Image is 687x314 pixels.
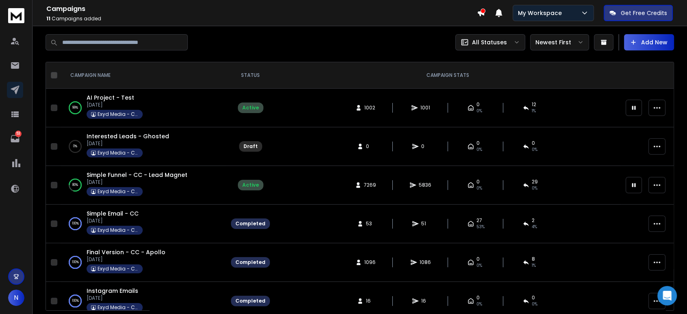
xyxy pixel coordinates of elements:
span: 1 % [532,108,536,114]
div: Completed [235,220,265,227]
span: 0 % [532,301,537,307]
p: 53 [15,131,22,137]
span: 0% [476,108,482,114]
a: Final Version - CC - Apollo [87,248,165,256]
span: 0 % [532,185,537,192]
span: 0 [532,294,535,301]
p: [DATE] [87,256,165,263]
span: 1001 [420,105,430,111]
a: 53 [7,131,23,147]
th: CAMPAIGN STATS [275,62,621,89]
span: 29 [532,179,538,185]
span: 0% [476,262,482,269]
div: Active [242,182,259,188]
td: 100%Final Version - CC - Apollo[DATE]Exyd Media - Commercial Cleaning [61,243,226,282]
p: My Workspace [518,9,565,17]
p: Exyd Media - Commercial Cleaning [98,227,138,233]
td: 100%Simple Email - CC[DATE]Exyd Media - Commercial Cleaning [61,205,226,243]
span: 11 [46,15,50,22]
span: 1002 [364,105,375,111]
p: Exyd Media - Commercial Cleaning [98,304,138,311]
span: 1 % [532,262,536,269]
p: All Statuses [472,38,507,46]
span: 4 % [532,224,537,230]
span: 0 [476,294,480,301]
span: 53 [366,220,374,227]
button: Add New [624,34,674,50]
button: N [8,290,24,306]
div: Completed [235,298,265,304]
p: [DATE] [87,295,143,301]
a: Simple Email - CC [87,209,139,218]
img: logo [8,8,24,23]
p: Exyd Media - Commercial Cleaning [98,266,138,272]
p: 100 % [72,220,79,228]
span: 2 [532,217,535,224]
span: 0% [476,185,482,192]
p: 0 % [73,142,77,150]
span: 16 [421,298,429,304]
span: 1086 [420,259,431,266]
p: Exyd Media - Commercial Cleaning [98,150,138,156]
td: 80%Simple Funnel - CC - Lead Magnet[DATE]Exyd Media - Commercial Cleaning [61,166,226,205]
button: Newest First [530,34,589,50]
span: 0% [476,146,482,153]
span: 0 [476,256,480,262]
p: [DATE] [87,179,187,185]
p: Campaigns added [46,15,477,22]
p: 80 % [72,181,78,189]
p: [DATE] [87,140,169,147]
th: STATUS [226,62,275,89]
p: 99 % [72,104,78,112]
span: 0 [532,140,535,146]
a: Simple Funnel - CC - Lead Magnet [87,171,187,179]
p: Exyd Media - Commercial Cleaning [98,111,138,118]
button: Get Free Credits [604,5,673,21]
p: 100 % [72,297,79,305]
td: 99%AI Project - Test[DATE]Exyd Media - Commercial Cleaning [61,89,226,127]
span: 0 [366,143,374,150]
div: Open Intercom Messenger [657,286,677,305]
td: 0%Interested Leads - Ghosted[DATE]Exyd Media - Commercial Cleaning [61,127,226,166]
a: AI Project - Test [87,94,134,102]
p: Get Free Credits [621,9,667,17]
p: 100 % [72,258,79,266]
th: CAMPAIGN NAME [61,62,226,89]
div: Completed [235,259,265,266]
span: 0 [476,101,480,108]
span: 7269 [364,182,376,188]
p: [DATE] [87,102,143,108]
span: 16 [366,298,374,304]
span: 0 [476,140,480,146]
span: 5836 [419,182,431,188]
div: Active [242,105,259,111]
p: [DATE] [87,218,143,224]
span: 0% [532,146,537,153]
p: Exyd Media - Commercial Cleaning [98,188,138,195]
a: Interested Leads - Ghosted [87,132,169,140]
span: 0 [476,179,480,185]
span: 12 [532,101,536,108]
span: 27 [476,217,482,224]
div: Draft [243,143,258,150]
a: Instagram Emails [87,287,138,295]
span: 53 % [476,224,485,230]
span: 1096 [364,259,376,266]
span: 0 [421,143,429,150]
h1: Campaigns [46,4,477,14]
span: 51 [421,220,429,227]
span: 8 [532,256,535,262]
span: 0% [476,301,482,307]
